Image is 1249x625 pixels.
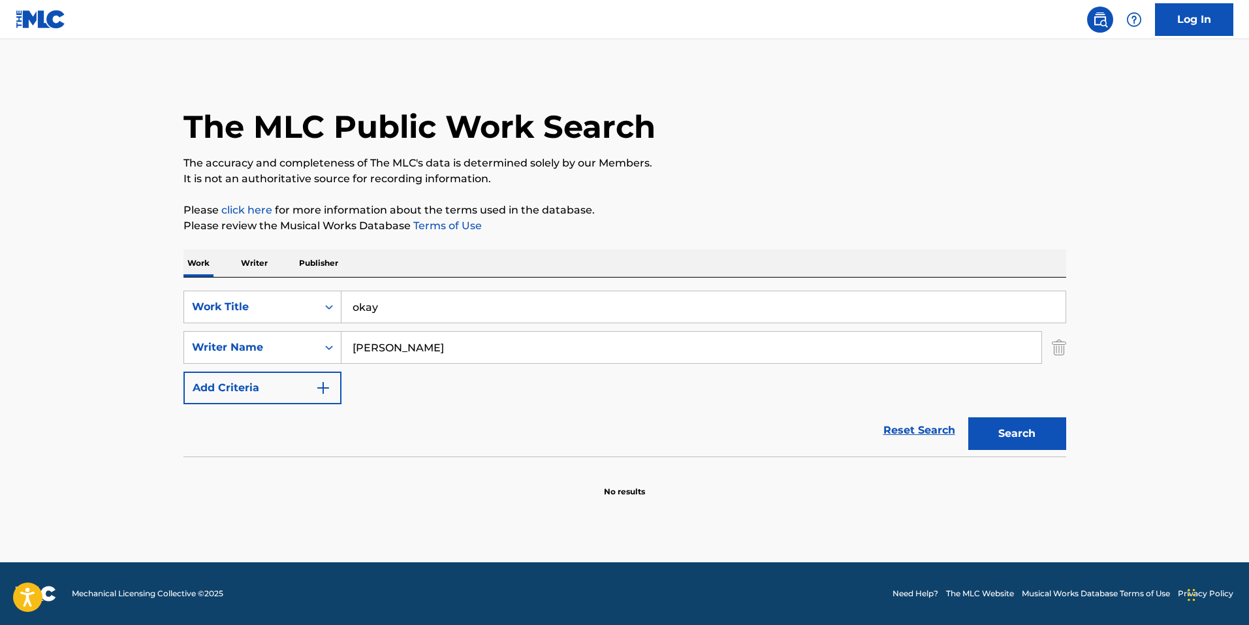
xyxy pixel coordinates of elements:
span: Mechanical Licensing Collective © 2025 [72,588,223,600]
p: Writer [237,249,272,277]
a: Musical Works Database Terms of Use [1022,588,1170,600]
img: help [1126,12,1142,27]
img: logo [16,586,56,601]
a: Privacy Policy [1178,588,1233,600]
a: Public Search [1087,7,1113,33]
a: click here [221,204,272,216]
p: Work [183,249,213,277]
img: search [1092,12,1108,27]
form: Search Form [183,291,1066,457]
div: Drag [1188,575,1195,615]
button: Search [968,417,1066,450]
img: 9d2ae6d4665cec9f34b9.svg [315,380,331,396]
img: MLC Logo [16,10,66,29]
div: Help [1121,7,1147,33]
div: Writer Name [192,340,309,355]
iframe: Chat Widget [1184,562,1249,625]
div: Work Title [192,299,309,315]
img: Delete Criterion [1052,331,1066,364]
a: Reset Search [877,416,962,445]
p: The accuracy and completeness of The MLC's data is determined solely by our Members. [183,155,1066,171]
p: It is not an authoritative source for recording information. [183,171,1066,187]
p: Please for more information about the terms used in the database. [183,202,1066,218]
a: Need Help? [893,588,938,600]
p: Please review the Musical Works Database [183,218,1066,234]
p: No results [604,470,645,498]
p: Publisher [295,249,342,277]
a: Log In [1155,3,1233,36]
button: Add Criteria [183,372,341,404]
h1: The MLC Public Work Search [183,107,656,146]
a: Terms of Use [411,219,482,232]
a: The MLC Website [946,588,1014,600]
